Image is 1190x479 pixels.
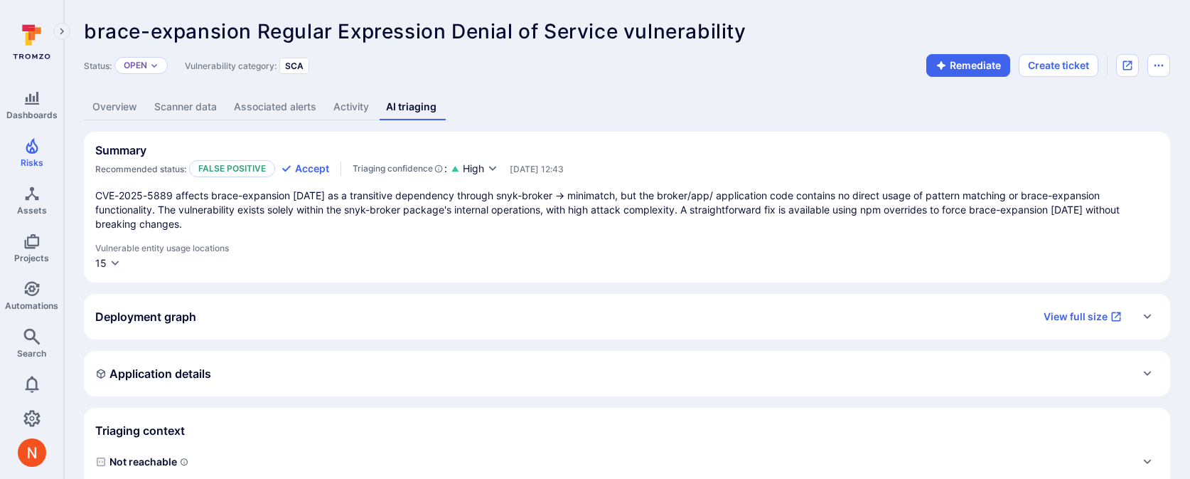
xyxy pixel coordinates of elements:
[1116,54,1139,77] div: Open original issue
[434,162,443,176] svg: AI Triaging Agent self-evaluates the confidence behind recommended status based on the depth and ...
[57,26,67,38] i: Expand navigation menu
[180,458,188,466] svg: Indicates if a vulnerability code, component, function or a library can actually be reached or in...
[95,423,185,438] h2: Triaging context
[17,205,47,216] span: Assets
[189,160,275,177] p: False positive
[84,294,1170,339] div: Expand
[6,110,58,120] span: Dashboards
[463,162,484,176] span: High
[84,60,112,71] span: Status:
[225,94,325,120] a: Associated alerts
[1147,54,1170,77] button: Options menu
[463,162,498,177] button: High
[84,94,146,120] a: Overview
[510,164,564,174] span: Only visible to Tromzo users
[84,351,1170,396] div: Expand
[185,60,277,71] span: Vulnerability category:
[95,256,107,270] div: 15
[17,348,46,359] span: Search
[281,162,329,176] button: Accept
[926,54,1010,77] button: Remediate
[353,162,433,176] span: Triaging confidence
[18,438,46,467] div: Neeren Patki
[124,60,147,71] button: Open
[95,451,1130,473] span: Not reachable
[53,23,70,40] button: Expand navigation menu
[95,143,146,157] h2: Summary
[95,256,121,271] button: 15
[95,189,1159,231] p: CVE-2025-5889 affects brace-expansion [DATE] as a transitive dependency through snyk-broker → min...
[95,367,211,381] h2: Application details
[18,438,46,467] img: ACg8ocIprwjrgDQnDsNSk9Ghn5p5-B8DpAKWoJ5Gi9syOE4K59tr4Q=s96-c
[84,94,1170,120] div: Vulnerability tabs
[146,94,225,120] a: Scanner data
[325,94,377,120] a: Activity
[1035,305,1130,328] a: View full size
[150,61,159,70] button: Expand dropdown
[279,58,309,74] div: SCA
[95,310,196,324] h2: Deployment graph
[95,164,186,174] span: Recommended status:
[353,162,447,176] div: :
[5,300,58,311] span: Automations
[1019,54,1098,77] button: Create ticket
[21,157,43,168] span: Risks
[95,243,1159,253] span: Vulnerable entity usage locations
[84,19,746,43] span: brace-expansion Regular Expression Denial of Service vulnerability
[14,253,49,263] span: Projects
[377,94,445,120] a: AI triaging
